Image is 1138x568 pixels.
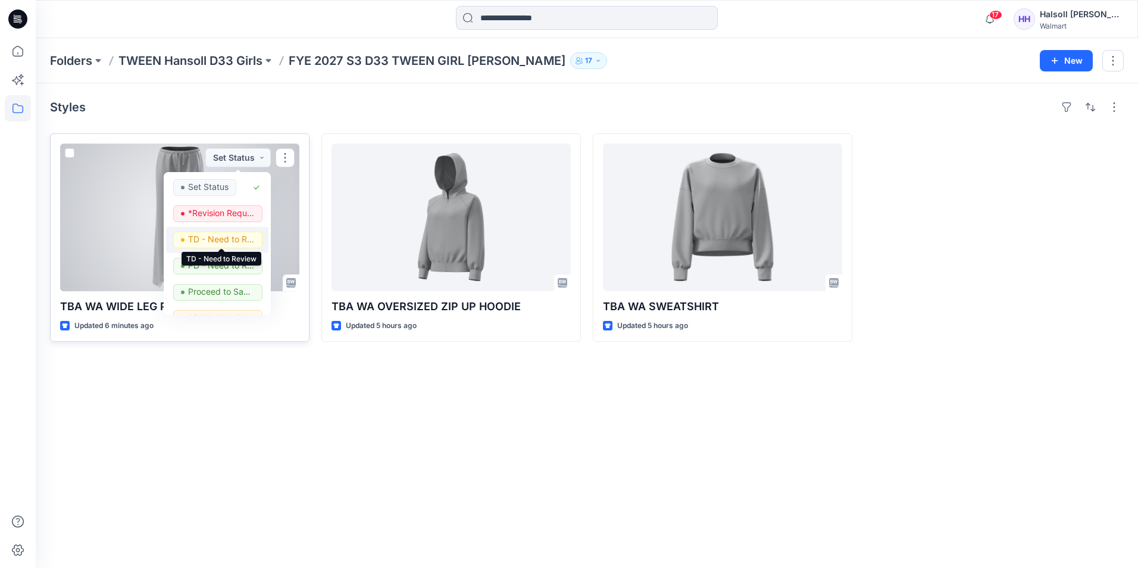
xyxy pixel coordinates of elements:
p: TBA WA WIDE LEG PANTS [60,298,299,315]
p: Updated 5 hours ago [617,320,688,332]
p: *Revision Requested [188,205,255,221]
p: PD - Need to Review Cost [188,258,255,273]
p: Set Status [188,179,229,195]
h4: Styles [50,100,86,114]
p: Updated 6 minutes ago [74,320,154,332]
p: Proceed to Sample [188,284,255,299]
p: FYE 2027 S3 D33 TWEEN GIRL [PERSON_NAME] [289,52,565,69]
p: TBA WA SWEATSHIRT [603,298,842,315]
div: Walmart [1040,21,1123,30]
div: HH [1014,8,1035,30]
div: Halsoll [PERSON_NAME] Girls Design Team [1040,7,1123,21]
p: TD - Need to Review [188,232,255,247]
a: TWEEN Hansoll D33 Girls [118,52,262,69]
a: TBA WA OVERSIZED ZIP UP HOODIE [332,143,571,291]
p: Updated 5 hours ago [346,320,417,332]
a: Folders [50,52,92,69]
button: New [1040,50,1093,71]
a: TBA WA WIDE LEG PANTS [60,143,299,291]
p: 17 [585,54,592,67]
p: 3D Working Session - Need to Review [188,310,255,326]
span: 17 [989,10,1002,20]
button: 17 [570,52,607,69]
a: TBA WA SWEATSHIRT [603,143,842,291]
p: TBA WA OVERSIZED ZIP UP HOODIE [332,298,571,315]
